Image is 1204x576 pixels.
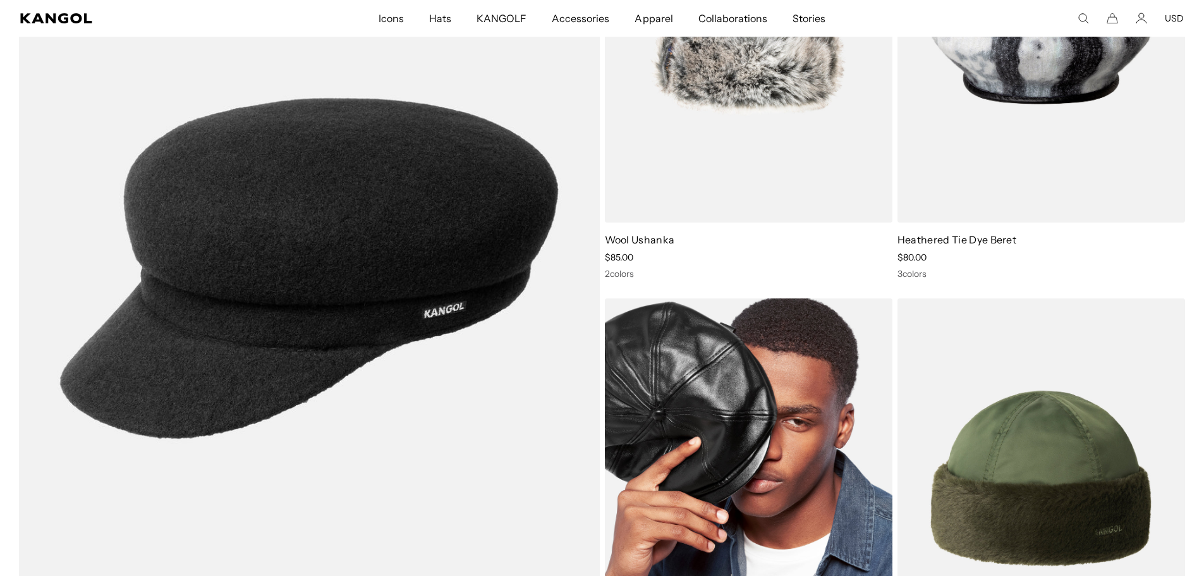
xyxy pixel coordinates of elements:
button: Cart [1107,13,1118,24]
div: 2 colors [605,268,892,279]
a: Heathered Tie Dye Beret [897,233,1016,246]
span: $85.00 [605,252,633,263]
button: USD [1165,13,1184,24]
span: $80.00 [897,252,927,263]
a: Account [1136,13,1147,24]
a: Wool Ushanka [605,233,675,246]
div: 3 colors [897,268,1185,279]
a: Kangol [20,13,250,23]
summary: Search here [1078,13,1089,24]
